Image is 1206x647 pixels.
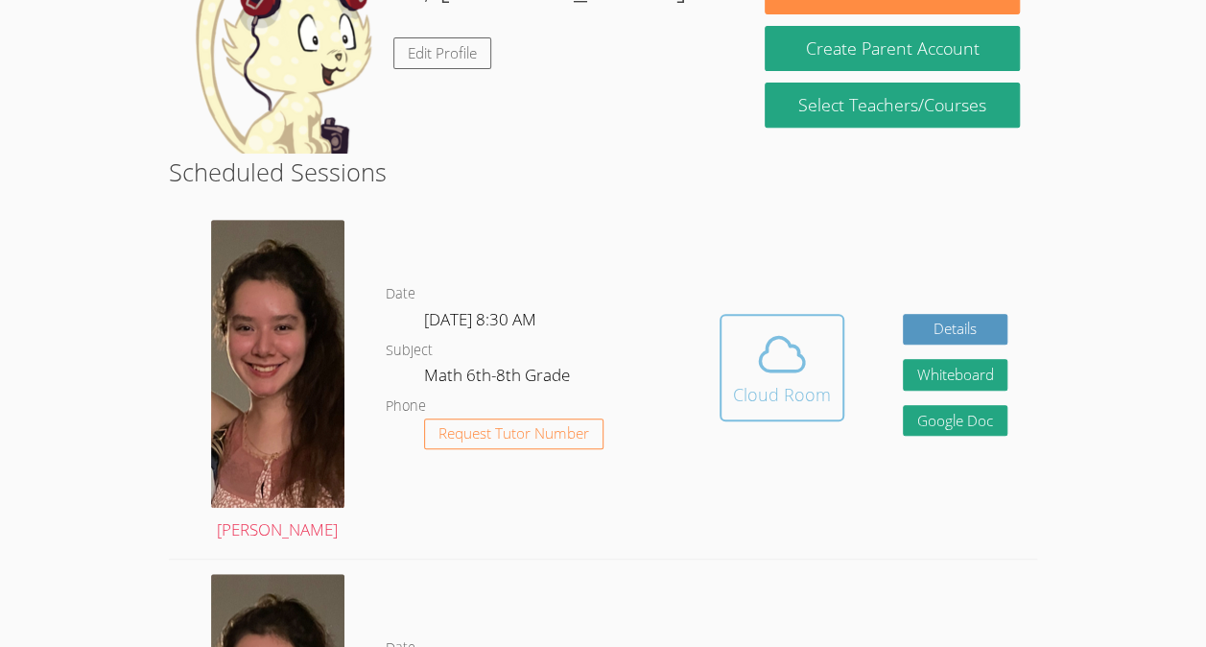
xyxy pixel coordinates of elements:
a: Details [903,314,1008,346]
button: Cloud Room [720,314,844,421]
dt: Subject [386,339,433,363]
button: Whiteboard [903,359,1008,391]
img: avatar.png [211,220,344,508]
h2: Scheduled Sessions [169,154,1037,190]
dt: Date [386,282,415,306]
span: Request Tutor Number [438,426,589,441]
a: Edit Profile [393,37,491,69]
a: Google Doc [903,405,1008,437]
span: [DATE] 8:30 AM [424,308,536,330]
button: Request Tutor Number [424,419,603,450]
dt: Phone [386,395,426,419]
dd: Math 6th-8th Grade [424,362,574,395]
div: Cloud Room [733,381,831,408]
a: Select Teachers/Courses [765,83,1019,128]
button: Create Parent Account [765,26,1019,71]
a: [PERSON_NAME] [211,220,344,544]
